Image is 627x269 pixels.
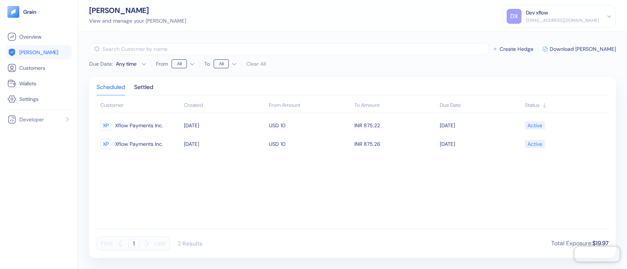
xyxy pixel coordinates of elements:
[89,60,147,68] button: Due Date:Any time
[115,119,163,132] span: Xflow Payments Inc.
[134,85,153,95] div: Settled
[592,239,608,247] span: $19.97
[19,64,45,72] span: Customers
[267,98,353,113] th: From Amount
[551,239,608,248] div: Total Exposure :
[7,32,70,41] a: Overview
[116,60,138,68] div: Any time
[89,60,113,68] span: Due Date :
[438,135,523,153] td: [DATE]
[7,63,70,72] a: Customers
[526,17,599,24] div: [EMAIL_ADDRESS][DOMAIN_NAME]
[7,6,19,18] img: logo-tablet-V2.svg
[156,61,168,66] label: From
[353,116,438,135] td: INR 875.22
[7,95,70,104] a: Settings
[204,61,210,66] label: To
[353,98,438,113] th: To Amount
[438,116,523,135] td: [DATE]
[182,116,267,135] td: [DATE]
[543,46,616,52] button: Download [PERSON_NAME]
[527,138,542,150] div: Active
[7,79,70,88] a: Wallets
[493,46,533,52] button: Create Hedge
[267,135,353,153] td: USD 10
[267,116,353,135] td: USD 10
[353,135,438,153] td: INR 875.26
[89,17,186,25] div: View and manage your [PERSON_NAME]
[101,236,113,250] button: First
[19,49,58,56] span: [PERSON_NAME]
[115,138,163,150] span: Xflow Payments Inc.
[100,138,111,150] div: XP
[182,135,267,153] td: [DATE]
[507,9,522,24] div: DX
[89,7,186,14] div: [PERSON_NAME]
[7,48,70,57] a: [PERSON_NAME]
[525,101,605,109] div: Sort ascending
[178,240,202,247] div: 2 Results
[103,43,489,55] input: Search Customer by name
[526,9,548,17] div: Dev xflow
[97,98,182,113] th: Customer
[550,46,616,52] span: Download [PERSON_NAME]
[97,85,125,95] div: Scheduled
[214,58,237,70] button: To
[500,46,533,52] span: Create Hedge
[19,33,41,40] span: Overview
[19,80,36,87] span: Wallets
[440,101,522,109] div: Sort ascending
[172,58,195,70] button: From
[527,119,542,132] div: Active
[184,101,266,109] div: Sort ascending
[100,120,111,131] div: XP
[19,95,39,103] span: Settings
[155,236,166,250] button: Last
[19,116,44,123] span: Developer
[575,247,620,262] iframe: Chatra live chat
[23,9,37,14] img: logo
